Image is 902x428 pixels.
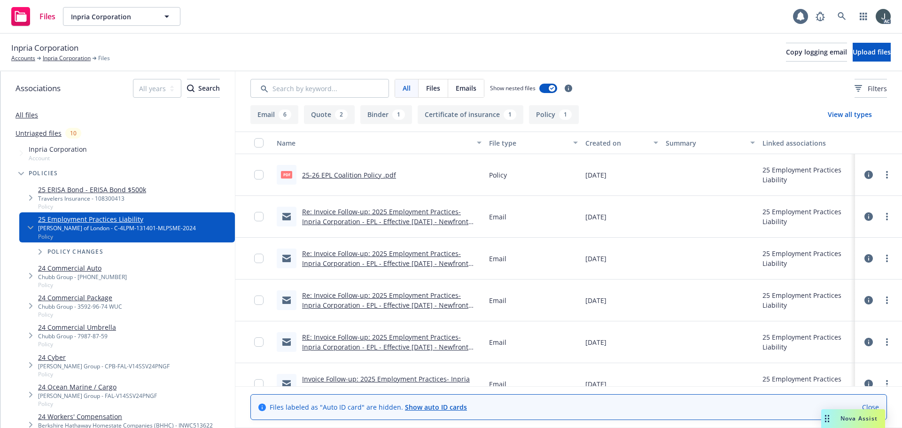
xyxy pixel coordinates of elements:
[277,138,471,148] div: Name
[853,43,891,62] button: Upload files
[504,109,516,120] div: 1
[279,109,291,120] div: 6
[559,109,572,120] div: 1
[281,171,292,178] span: pdf
[762,138,851,148] div: Linked associations
[302,249,468,278] a: Re: Invoice Follow-up: 2025 Employment Practices- Inpria Corporation - EPL - Effective [DATE] - N...
[302,333,468,361] a: RE: Invoice Follow-up: 2025 Employment Practices- Inpria Corporation - EPL - Effective [DATE] - N...
[403,83,411,93] span: All
[16,82,61,94] span: Associations
[302,171,396,179] a: 25-26 EPL Coalition Policy .pdf
[38,322,116,332] a: 24 Commercial Umbrella
[854,7,873,26] a: Switch app
[254,254,264,263] input: Toggle Row Selected
[187,79,220,97] div: Search
[360,105,412,124] button: Binder
[38,273,127,281] div: Chubb Group - [PHONE_NUMBER]
[38,352,170,362] a: 24 Cyber
[98,54,110,62] span: Files
[39,13,55,20] span: Files
[853,47,891,56] span: Upload files
[821,409,885,428] button: Nova Assist
[38,400,157,408] span: Policy
[38,340,116,348] span: Policy
[273,132,485,154] button: Name
[489,296,506,305] span: Email
[38,370,170,378] span: Policy
[862,402,879,412] a: Close
[762,207,851,226] div: 25 Employment Practices Liability
[881,253,893,264] a: more
[762,332,851,352] div: 25 Employment Practices Liability
[302,207,468,236] a: Re: Invoice Follow-up: 2025 Employment Practices- Inpria Corporation - EPL - Effective [DATE] - N...
[881,295,893,306] a: more
[250,79,389,98] input: Search by keyword...
[456,83,476,93] span: Emails
[254,337,264,347] input: Toggle Row Selected
[868,84,887,93] span: Filters
[254,212,264,221] input: Toggle Row Selected
[489,254,506,264] span: Email
[485,132,582,154] button: File type
[38,281,127,289] span: Policy
[418,105,523,124] button: Certificate of insurance
[254,379,264,389] input: Toggle Row Selected
[65,128,81,139] div: 10
[489,138,568,148] div: File type
[11,42,78,54] span: Inpria Corporation
[38,412,213,421] a: 24 Workers' Compensation
[855,84,887,93] span: Filters
[762,249,851,268] div: 25 Employment Practices Liability
[38,185,146,195] a: 25 ERISA Bond - ERISA Bond $500k
[250,105,298,124] button: Email
[585,254,607,264] span: [DATE]
[270,402,467,412] span: Files labeled as "Auto ID card" are hidden.
[585,170,607,180] span: [DATE]
[881,169,893,180] a: more
[881,211,893,222] a: more
[187,79,220,98] button: SearchSearch
[759,132,855,154] button: Linked associations
[11,54,35,62] a: Accounts
[38,202,146,210] span: Policy
[38,303,122,311] div: Chubb Group - 3592-96-74 WUC
[786,47,847,56] span: Copy logging email
[662,132,758,154] button: Summary
[813,105,887,124] button: View all types
[71,12,152,22] span: Inpria Corporation
[38,382,157,392] a: 24 Ocean Marine / Cargo
[585,296,607,305] span: [DATE]
[840,414,878,422] span: Nova Assist
[426,83,440,93] span: Files
[302,291,468,319] a: Re: Invoice Follow-up: 2025 Employment Practices- Inpria Corporation - EPL - Effective [DATE] - N...
[582,132,662,154] button: Created on
[855,79,887,98] button: Filters
[29,154,87,162] span: Account
[38,362,170,370] div: [PERSON_NAME] Group - CPB-FAL-V14SSV24PNGF
[489,379,506,389] span: Email
[666,138,744,148] div: Summary
[585,212,607,222] span: [DATE]
[63,7,180,26] button: Inpria Corporation
[187,85,194,92] svg: Search
[38,311,122,319] span: Policy
[489,212,506,222] span: Email
[405,403,467,412] a: Show auto ID cards
[254,296,264,305] input: Toggle Row Selected
[43,54,91,62] a: Inpria Corporation
[38,224,196,232] div: [PERSON_NAME] of London - C-4LPM-131401-MLPSME-2024
[38,263,127,273] a: 24 Commercial Auto
[585,337,607,347] span: [DATE]
[29,171,58,176] span: Policies
[762,374,851,394] div: 25 Employment Practices Liability
[762,165,851,185] div: 25 Employment Practices Liability
[38,392,157,400] div: [PERSON_NAME] Group - FAL-V14SSV24PNGF
[38,293,122,303] a: 24 Commercial Package
[585,379,607,389] span: [DATE]
[38,332,116,340] div: Chubb Group - 7987-87-59
[490,84,536,92] span: Show nested files
[16,110,38,119] a: All files
[38,195,146,202] div: Travelers Insurance - 108300413
[811,7,830,26] a: Report a Bug
[47,249,103,255] span: Policy changes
